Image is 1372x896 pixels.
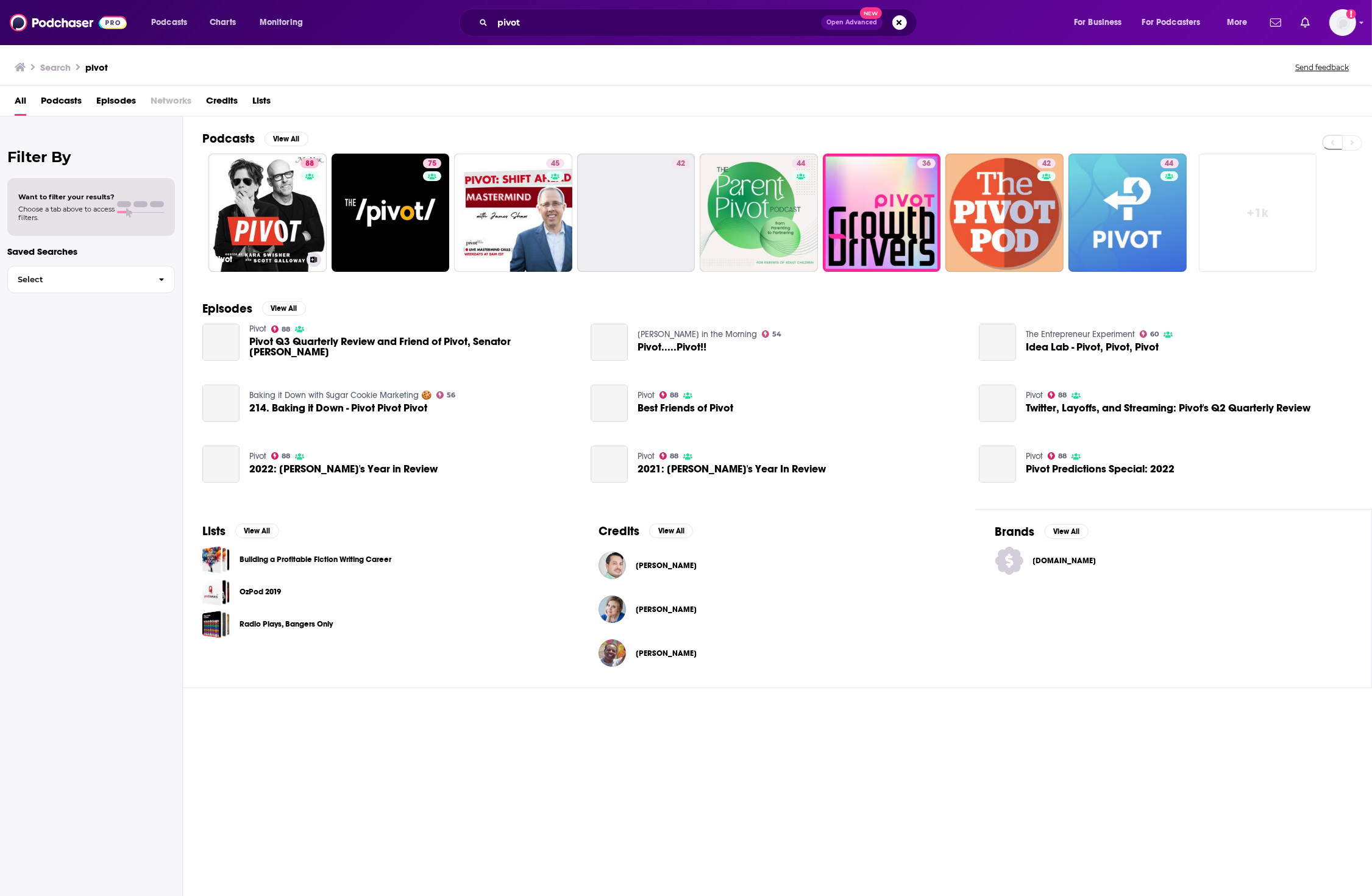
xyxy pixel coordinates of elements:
span: 88 [305,158,314,170]
a: 42 [672,158,690,168]
input: Search podcasts, credits, & more... [492,13,821,32]
a: 88 [271,325,291,333]
button: View All [649,524,693,538]
a: 2021: Pivot's Year In Review [591,446,628,483]
a: 88 [659,452,679,460]
a: Pivot.....Pivot!! [638,342,706,352]
span: Podcasts [151,14,187,31]
span: Select [8,276,149,283]
h3: Pivot [213,254,302,265]
span: 88 [670,453,678,459]
span: [PERSON_NAME] [636,605,697,614]
span: 88 [282,453,290,459]
a: Podcasts [41,91,82,116]
button: open menu [1065,13,1137,32]
a: Charts [202,13,243,32]
h2: Filter By [7,148,175,166]
span: Choose a tab above to access filters. [18,205,115,222]
span: Want to filter your results? [18,193,115,201]
span: 2022: [PERSON_NAME]'s Year in Review [249,464,438,474]
a: PodcastsView All [202,131,308,146]
button: Open AdvancedNew [821,15,883,30]
span: 88 [670,393,678,398]
a: Idea Lab - Pivot, Pivot, Pivot [979,324,1016,361]
span: 60 [1150,332,1159,337]
a: CreditsView All [599,524,693,539]
a: All [15,91,26,116]
button: Elliot GambleElliot Gamble [599,634,956,673]
img: User Profile [1329,9,1356,36]
a: Radio Plays, Bangers Only [240,617,333,631]
button: Send feedback [1292,62,1352,73]
span: New [860,7,882,19]
button: View All [262,301,306,316]
button: open menu [251,13,319,32]
a: Radio Plays, Bangers Only [202,611,230,638]
button: open menu [1134,13,1218,32]
a: 44 [1161,158,1179,168]
span: Open Advanced [826,20,877,26]
a: Pivot [638,451,655,461]
span: 45 [551,158,560,170]
a: 42 [577,154,695,272]
img: Podchaser - Follow, Share and Rate Podcasts [10,11,127,34]
button: Show profile menu [1329,9,1356,36]
a: 36 [823,154,941,272]
img: Elliot Gamble [599,639,626,667]
a: 88Pivot [208,154,327,272]
a: +1k [1199,154,1317,272]
a: 42 [1037,158,1056,168]
span: Charts [210,14,236,31]
a: 75 [332,154,450,272]
a: 214. Baking it Down - Pivot Pivot Pivot [249,403,427,413]
a: Building a Profitable Fiction Writing Career [202,546,230,574]
a: Lists [252,91,271,116]
span: 2021: [PERSON_NAME]'s Year In Review [638,464,826,474]
img: Gary Guseinov [599,552,626,579]
h2: Episodes [202,301,252,316]
span: 56 [447,393,455,398]
a: 36 [917,158,936,168]
img: Pam Jordan [599,596,626,623]
a: 44 [1068,154,1187,272]
a: Pivot [249,324,266,334]
a: Twitter, Layoffs, and Streaming: Pivot's Q2 Quarterly Review [979,385,1016,422]
h2: Lists [202,524,226,539]
span: 54 [772,332,781,337]
a: 2021: Pivot's Year In Review [638,464,826,474]
button: Gary GuseinovGary Guseinov [599,546,956,585]
button: View All [235,524,279,538]
a: 214. Baking it Down - Pivot Pivot Pivot [202,385,240,422]
a: 60 [1140,330,1159,338]
button: open menu [143,13,203,32]
a: 56 [436,391,456,399]
a: Jay Towers in the Morning [638,329,757,340]
div: Search podcasts, credits, & more... [471,9,929,37]
span: Idea Lab - Pivot, Pivot, Pivot [1026,342,1159,352]
a: The Entrepreneur Experiment [1026,329,1135,340]
button: View All [1045,524,1089,539]
a: [DOMAIN_NAME] [995,547,1352,575]
a: EpisodesView All [202,301,306,316]
span: Twitter, Layoffs, and Streaming: Pivot's Q2 Quarterly Review [1026,403,1310,413]
span: More [1227,14,1248,31]
span: OzPod 2019 [202,578,230,606]
span: 42 [1042,158,1051,170]
h2: Brands [995,524,1035,539]
span: Credits [206,91,238,116]
h2: Credits [599,524,639,539]
a: Pivot Predictions Special: 2022 [1026,464,1175,474]
a: Best Friends of Pivot [638,403,733,413]
a: 88 [271,452,291,460]
a: 75 [423,158,441,168]
a: Episodes [96,91,136,116]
